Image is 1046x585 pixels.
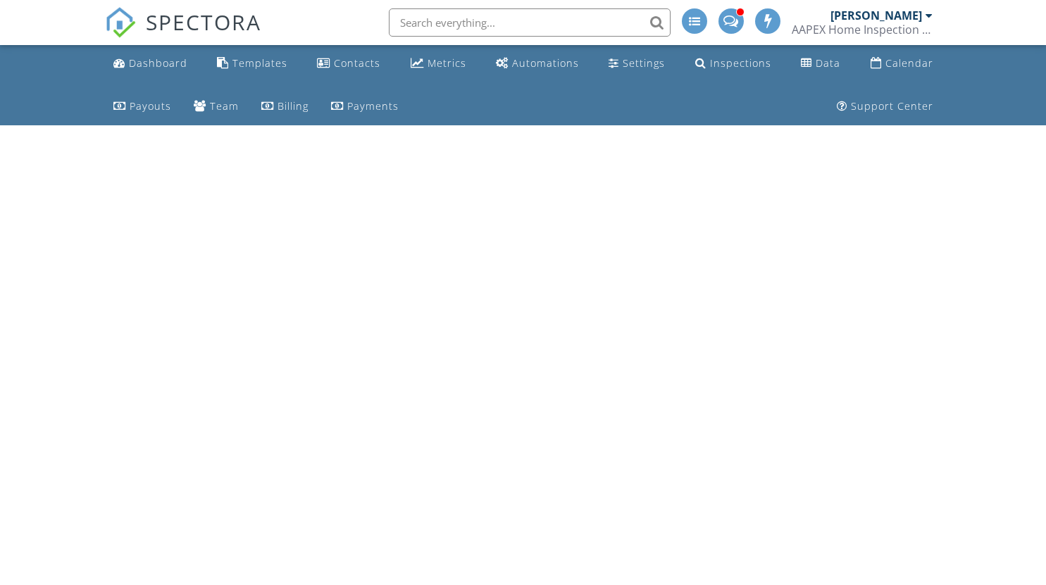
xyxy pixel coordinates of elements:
[792,23,933,37] div: AAPEX Home Inspection Services
[130,99,171,113] div: Payouts
[885,56,933,70] div: Calendar
[325,94,404,120] a: Payments
[108,94,177,120] a: Payouts
[311,51,386,77] a: Contacts
[105,7,136,38] img: The Best Home Inspection Software - Spectora
[865,51,939,77] a: Calendar
[490,51,585,77] a: Automations (Advanced)
[831,94,939,120] a: Support Center
[851,99,933,113] div: Support Center
[389,8,671,37] input: Search everything...
[347,99,399,113] div: Payments
[623,56,665,70] div: Settings
[146,7,261,37] span: SPECTORA
[405,51,472,77] a: Metrics
[278,99,309,113] div: Billing
[603,51,671,77] a: Settings
[108,51,193,77] a: Dashboard
[830,8,922,23] div: [PERSON_NAME]
[188,94,244,120] a: Team
[428,56,466,70] div: Metrics
[795,51,846,77] a: Data
[210,99,239,113] div: Team
[710,56,771,70] div: Inspections
[129,56,187,70] div: Dashboard
[256,94,314,120] a: Billing
[690,51,777,77] a: Inspections
[105,19,261,49] a: SPECTORA
[816,56,840,70] div: Data
[512,56,579,70] div: Automations
[211,51,293,77] a: Templates
[334,56,380,70] div: Contacts
[232,56,287,70] div: Templates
